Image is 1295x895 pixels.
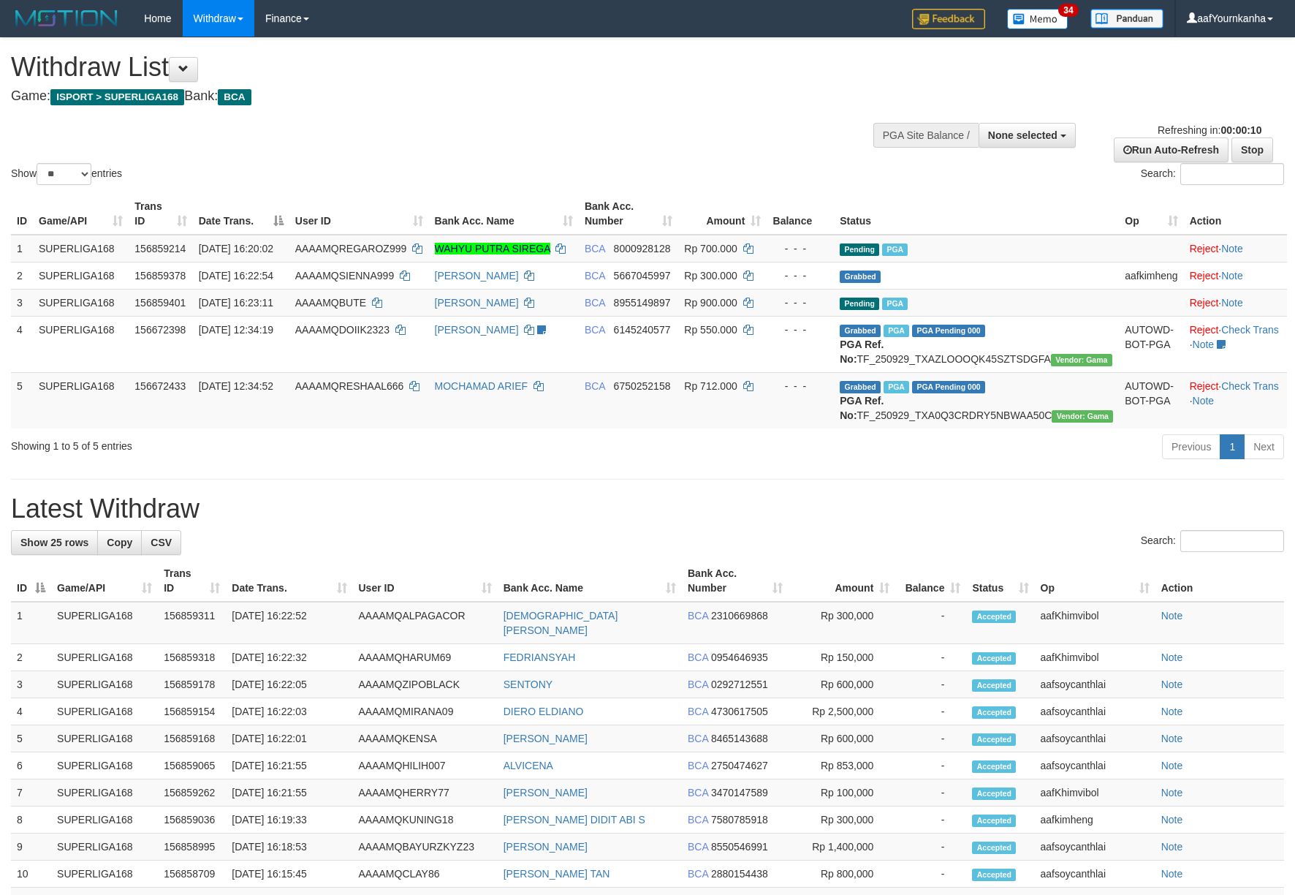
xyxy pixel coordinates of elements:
span: Grabbed [840,325,881,337]
th: Bank Acc. Number: activate to sort column ascending [682,560,789,602]
td: 10 [11,861,51,888]
a: [PERSON_NAME] DIDIT ABI S [504,814,645,826]
span: 156859214 [134,243,186,254]
a: [PERSON_NAME] [435,270,519,282]
td: - [895,671,966,698]
div: Showing 1 to 5 of 5 entries [11,433,528,453]
td: Rp 853,000 [789,752,895,779]
td: Rp 600,000 [789,725,895,752]
th: Trans ID: activate to sort column ascending [129,193,192,235]
span: Refreshing in: [1158,124,1261,136]
a: Check Trans [1221,324,1279,336]
span: Grabbed [840,381,881,393]
td: SUPERLIGA168 [33,262,129,289]
span: AAAAMQBUTE [295,297,366,309]
td: SUPERLIGA168 [51,644,158,671]
td: 1 [11,235,33,263]
td: 2 [11,262,33,289]
td: · [1184,235,1287,263]
span: Grabbed [840,271,881,283]
a: [PERSON_NAME] TAN [504,868,610,880]
td: 8 [11,807,51,834]
span: BCA [585,270,605,282]
a: FEDRIANSYAH [504,652,576,663]
select: Showentries [37,163,91,185]
span: Vendor URL: https://trx31.1velocity.biz [1051,354,1112,366]
td: · · [1184,316,1287,372]
th: Date Trans.: activate to sort column ascending [226,560,352,602]
h1: Withdraw List [11,53,848,82]
span: Copy 6145240577 to clipboard [614,324,671,336]
span: [DATE] 16:22:54 [199,270,273,282]
a: Check Trans [1221,380,1279,392]
span: Copy 8000928128 to clipboard [614,243,671,254]
span: [DATE] 16:20:02 [199,243,273,254]
span: AAAAMQREGAROZ999 [295,243,407,254]
a: SENTONY [504,679,552,690]
td: 3 [11,289,33,316]
th: User ID: activate to sort column ascending [353,560,498,602]
td: SUPERLIGA168 [51,752,158,779]
td: 9 [11,834,51,861]
td: · · [1184,372,1287,428]
a: Stop [1231,137,1273,162]
td: SUPERLIGA168 [51,861,158,888]
td: aafkimheng [1119,262,1183,289]
span: AAAAMQRESHAAL666 [295,380,404,392]
th: Amount: activate to sort column ascending [789,560,895,602]
a: Reject [1190,380,1219,392]
th: Op: activate to sort column ascending [1035,560,1155,602]
a: [DEMOGRAPHIC_DATA][PERSON_NAME] [504,610,618,636]
span: BCA [688,814,708,826]
div: - - - [772,379,828,393]
span: Copy 2880154438 to clipboard [711,868,768,880]
span: Copy 0954646935 to clipboard [711,652,768,663]
a: Reject [1190,297,1219,309]
td: TF_250929_TXA0Q3CRDRY5NBWAA50C [834,372,1119,428]
h4: Game: Bank: [11,89,848,104]
span: Accepted [972,842,1016,854]
td: [DATE] 16:22:01 [226,725,352,752]
a: Note [1161,706,1183,717]
td: [DATE] 16:18:53 [226,834,352,861]
td: aafKhimvibol [1035,644,1155,671]
td: SUPERLIGA168 [51,779,158,807]
a: Note [1193,339,1215,350]
td: 1 [11,602,51,644]
td: 156859036 [158,807,226,834]
a: Note [1221,243,1243,254]
th: Balance: activate to sort column ascending [895,560,966,602]
td: [DATE] 16:22:32 [226,644,352,671]
div: - - - [772,322,828,337]
a: Note [1221,270,1243,282]
td: 156858709 [158,861,226,888]
span: Copy 8465143688 to clipboard [711,733,768,744]
td: - [895,602,966,644]
td: 156859168 [158,725,226,752]
td: AUTOWD-BOT-PGA [1119,316,1183,372]
th: ID [11,193,33,235]
a: [PERSON_NAME] [435,324,519,336]
span: CSV [151,537,172,548]
a: Note [1161,841,1183,853]
td: - [895,752,966,779]
a: Note [1161,814,1183,826]
td: - [895,698,966,725]
a: Reject [1190,270,1219,282]
td: aafkimheng [1035,807,1155,834]
td: aafsoycanthlai [1035,725,1155,752]
td: Rp 800,000 [789,861,895,888]
th: Status [834,193,1119,235]
span: Accepted [972,652,1016,665]
th: Trans ID: activate to sort column ascending [158,560,226,602]
td: 156859178 [158,671,226,698]
img: Button%20Memo.svg [1007,9,1068,29]
td: AAAAMQBAYURZKYZ23 [353,834,498,861]
th: User ID: activate to sort column ascending [289,193,429,235]
td: 4 [11,698,51,725]
td: SUPERLIGA168 [51,698,158,725]
td: Rp 1,400,000 [789,834,895,861]
td: [DATE] 16:21:55 [226,752,352,779]
span: BCA [688,610,708,622]
span: BCA [585,324,605,336]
